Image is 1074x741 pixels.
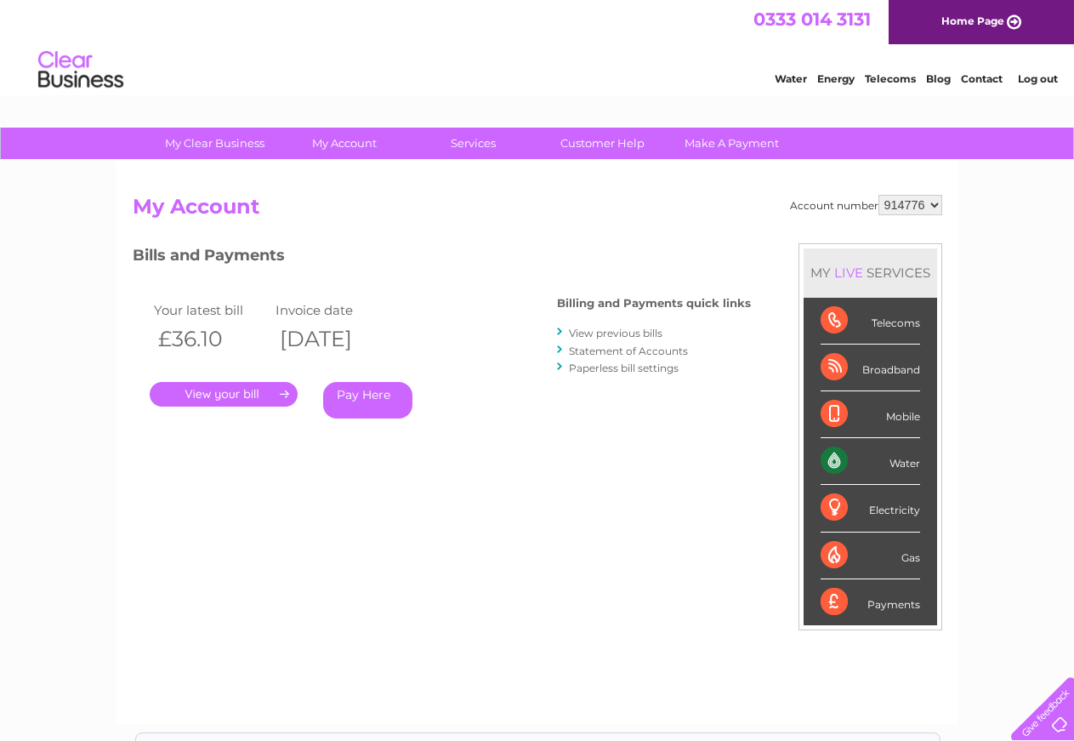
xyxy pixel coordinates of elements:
a: Telecoms [865,72,916,85]
td: Your latest bill [150,299,272,322]
a: Water [775,72,807,85]
div: Mobile [821,391,920,438]
a: View previous bills [569,327,662,339]
div: Account number [790,195,942,215]
a: Make A Payment [662,128,802,159]
img: logo.png [37,44,124,96]
a: Services [403,128,543,159]
a: . [150,382,298,407]
div: Telecoms [821,298,920,345]
a: Paperless bill settings [569,362,679,374]
a: Customer Help [532,128,673,159]
a: 0333 014 3131 [753,9,871,30]
a: Energy [817,72,855,85]
th: £36.10 [150,322,272,356]
a: Statement of Accounts [569,345,688,357]
h4: Billing and Payments quick links [557,297,751,310]
h2: My Account [133,195,942,227]
th: [DATE] [271,322,394,356]
div: Water [821,438,920,485]
a: Contact [961,72,1003,85]
div: LIVE [831,265,867,281]
div: MY SERVICES [804,248,937,297]
a: My Account [274,128,414,159]
a: Pay Here [323,382,412,419]
div: Gas [821,533,920,579]
a: Log out [1018,72,1058,85]
div: Broadband [821,345,920,391]
div: Payments [821,579,920,625]
div: Electricity [821,485,920,532]
a: My Clear Business [145,128,285,159]
h3: Bills and Payments [133,243,751,273]
div: Clear Business is a trading name of Verastar Limited (registered in [GEOGRAPHIC_DATA] No. 3667643... [136,9,940,83]
td: Invoice date [271,299,394,322]
a: Blog [926,72,951,85]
